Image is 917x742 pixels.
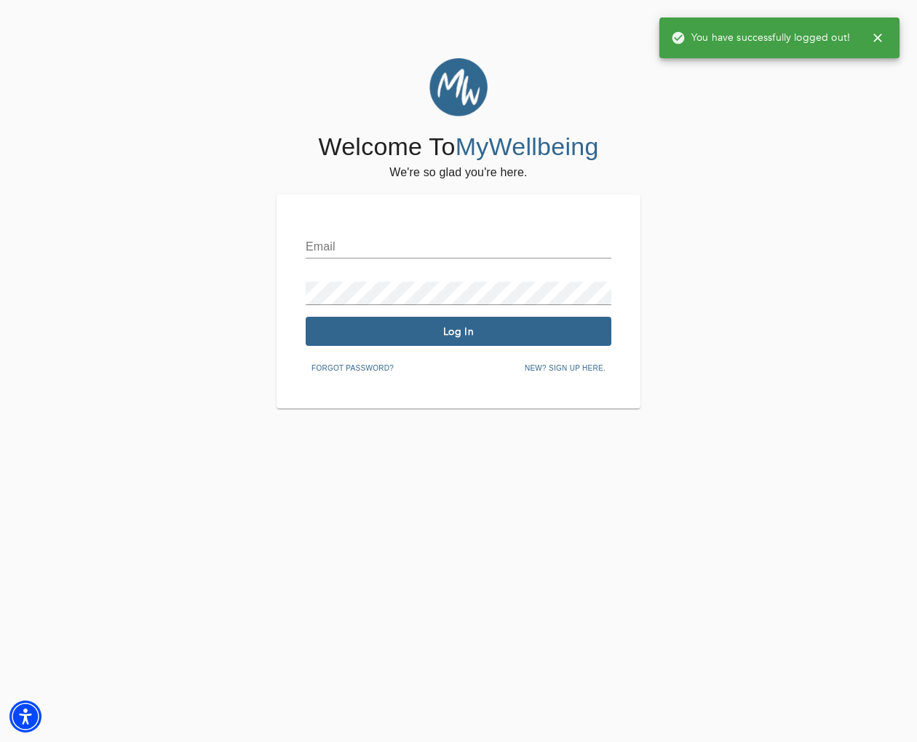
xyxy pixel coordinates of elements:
[429,58,488,117] img: MyWellbeing
[519,358,611,379] button: New? Sign up here.
[306,361,400,373] a: Forgot password?
[389,162,527,183] h6: We're so glad you're here.
[671,31,850,45] span: You have successfully logged out!
[311,325,606,339] span: Log In
[306,358,400,379] button: Forgot password?
[525,362,606,375] span: New? Sign up here.
[306,317,611,346] button: Log In
[9,700,41,733] div: Accessibility Menu
[456,133,599,160] span: MyWellbeing
[311,362,394,375] span: Forgot password?
[318,132,598,162] h4: Welcome To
